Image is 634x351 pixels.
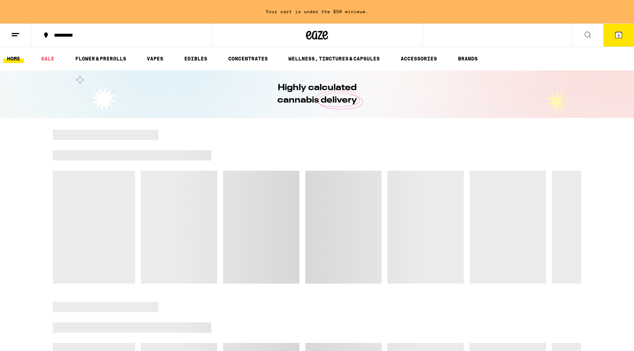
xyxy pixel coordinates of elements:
a: BRANDS [454,54,481,63]
a: HOME [3,54,24,63]
span: 3 [617,33,620,38]
a: FLOWER & PREROLLS [72,54,130,63]
a: VAPES [143,54,167,63]
a: EDIBLES [181,54,211,63]
h1: Highly calculated cannabis delivery [256,82,378,107]
a: CONCENTRATES [225,54,272,63]
a: SALE [37,54,58,63]
a: ACCESSORIES [397,54,441,63]
a: WELLNESS, TINCTURES & CAPSULES [285,54,383,63]
button: 3 [603,24,634,47]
